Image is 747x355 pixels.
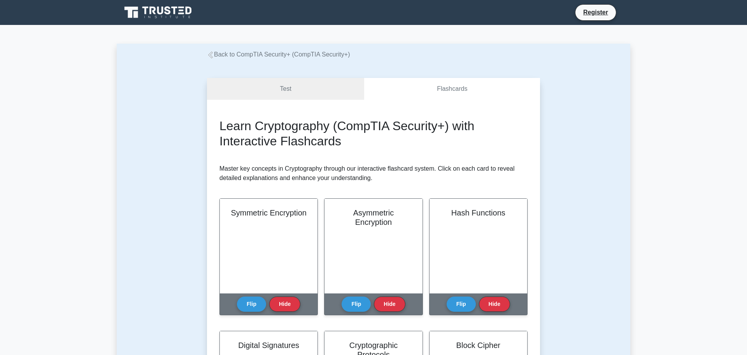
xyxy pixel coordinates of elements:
[229,341,308,350] h2: Digital Signatures
[579,7,613,17] a: Register
[439,341,518,350] h2: Block Cipher
[342,297,371,312] button: Flip
[269,297,300,312] button: Hide
[447,297,476,312] button: Flip
[479,297,510,312] button: Hide
[334,208,413,227] h2: Asymmetric Encryption
[207,51,350,58] a: Back to CompTIA Security+ (CompTIA Security+)
[219,164,528,183] p: Master key concepts in Cryptography through our interactive flashcard system. Click on each card ...
[207,78,364,100] a: Test
[229,208,308,217] h2: Symmetric Encryption
[439,208,518,217] h2: Hash Functions
[219,118,528,148] h2: Learn Cryptography (CompTIA Security+) with Interactive Flashcards
[374,297,405,312] button: Hide
[237,297,266,312] button: Flip
[364,78,540,100] a: Flashcards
